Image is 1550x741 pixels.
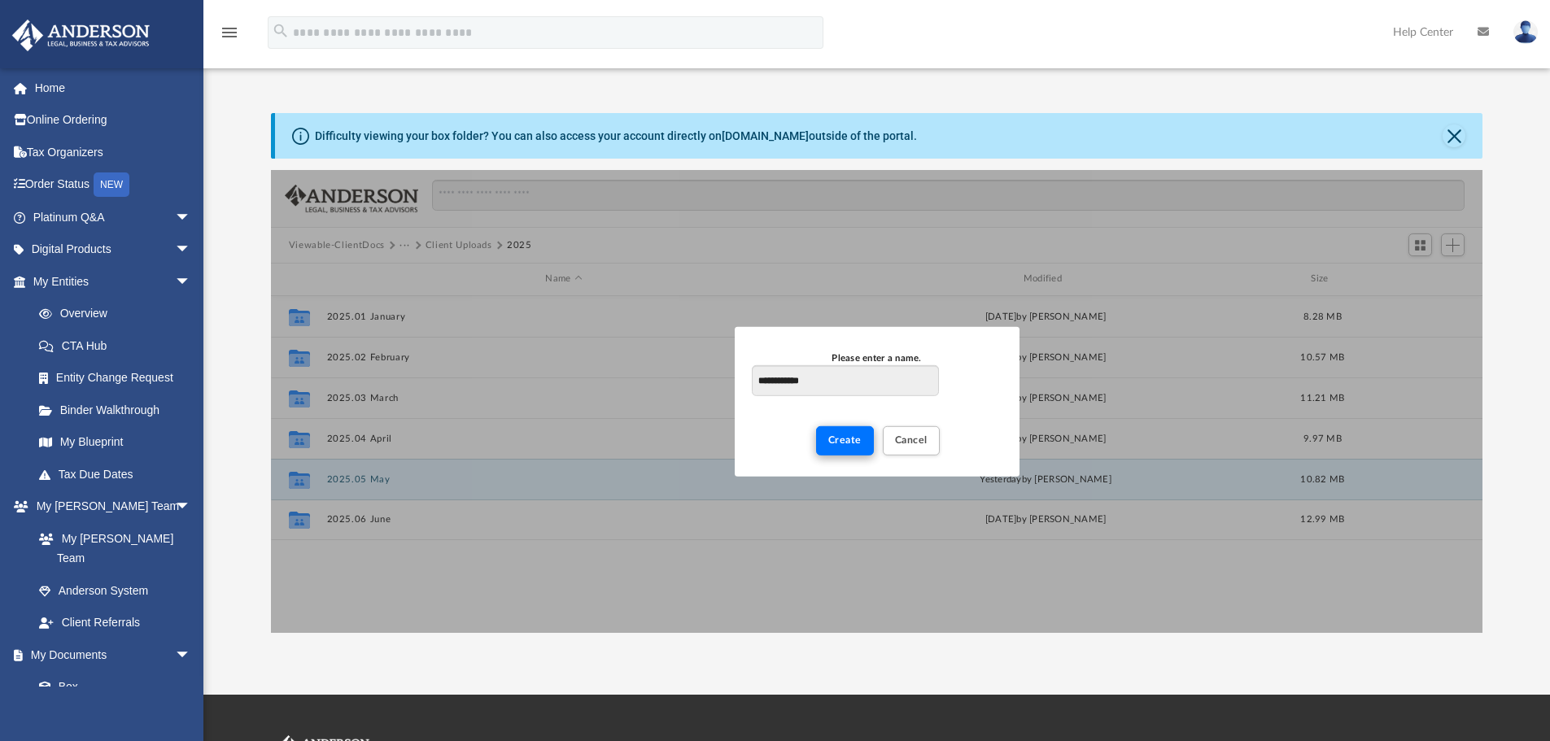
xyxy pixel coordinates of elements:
input: Please enter a name. [752,365,938,396]
div: New Folder [735,326,1020,476]
a: Anderson System [23,574,207,607]
a: Home [11,72,216,104]
a: Client Referrals [23,607,207,639]
button: Cancel [883,426,940,455]
div: Difficulty viewing your box folder? You can also access your account directly on outside of the p... [315,128,917,145]
a: Tax Organizers [11,136,216,168]
a: Binder Walkthrough [23,394,216,426]
span: arrow_drop_down [175,639,207,672]
a: Overview [23,298,216,330]
span: arrow_drop_down [175,233,207,267]
a: My Entitiesarrow_drop_down [11,265,216,298]
a: My [PERSON_NAME] Teamarrow_drop_down [11,490,207,523]
a: My Blueprint [23,426,207,459]
a: Box [23,671,199,704]
i: menu [220,23,239,42]
a: Order StatusNEW [11,168,216,202]
span: Create [828,435,862,445]
img: Anderson Advisors Platinum Portal [7,20,155,51]
div: Please enter a name. [752,351,1001,366]
a: Platinum Q&Aarrow_drop_down [11,201,216,233]
a: Entity Change Request [23,362,216,394]
i: search [272,22,290,40]
span: arrow_drop_down [175,265,207,299]
a: menu [220,31,239,42]
a: Digital Productsarrow_drop_down [11,233,216,266]
button: Close [1443,124,1465,147]
a: CTA Hub [23,329,216,362]
span: arrow_drop_down [175,201,207,234]
img: User Pic [1513,20,1538,44]
button: Create [816,426,874,455]
a: My Documentsarrow_drop_down [11,639,207,671]
a: [DOMAIN_NAME] [722,129,809,142]
span: Cancel [895,435,928,445]
a: Online Ordering [11,104,216,137]
div: NEW [94,172,129,197]
a: Tax Due Dates [23,458,216,490]
a: My [PERSON_NAME] Team [23,522,199,574]
span: arrow_drop_down [175,490,207,524]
